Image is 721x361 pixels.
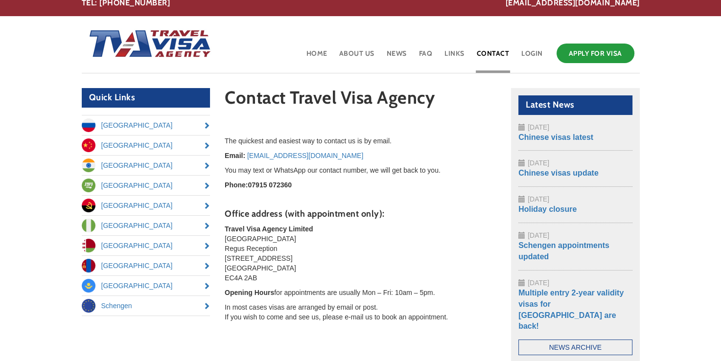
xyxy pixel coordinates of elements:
a: Home [305,41,328,73]
a: Chinese visas update [518,169,599,177]
strong: 07915 072360 [248,181,292,189]
a: [GEOGRAPHIC_DATA] [82,156,210,175]
a: [EMAIL_ADDRESS][DOMAIN_NAME] [247,152,363,159]
a: News Archive [518,339,632,355]
strong: Opening Hours [225,289,274,296]
a: FAQ [418,41,434,73]
span: [DATE] [528,279,549,287]
a: Multiple entry 2-year validity visas for [GEOGRAPHIC_DATA] are back! [518,289,624,331]
a: About Us [338,41,375,73]
strong: Email: [225,152,245,159]
p: The quickest and easiest way to contact us is by email. [225,136,496,146]
p: In most cases visas are arranged by email or post. If you wish to come and see us, please e-mail ... [225,302,496,322]
a: Schengen [82,296,210,316]
a: Holiday closure [518,205,577,213]
span: [DATE] [528,159,549,167]
span: [DATE] [528,231,549,239]
a: [GEOGRAPHIC_DATA] [82,115,210,135]
a: [GEOGRAPHIC_DATA] [82,135,210,155]
strong: Office address (with appointment only): [225,208,385,219]
img: Home [82,20,212,69]
a: [GEOGRAPHIC_DATA] [82,176,210,195]
a: Chinese visas latest [518,133,593,141]
a: Schengen appointments updated [518,241,609,261]
strong: Phone: [225,181,248,189]
a: Links [443,41,465,73]
a: [GEOGRAPHIC_DATA] [82,216,210,235]
span: [DATE] [528,195,549,203]
h2: Latest News [518,95,632,115]
a: [GEOGRAPHIC_DATA] [82,236,210,255]
p: You may text or WhatsApp our contact number, we will get back to you. [225,165,496,175]
p: for appointments are usually Mon – Fri: 10am – 5pm. [225,288,496,297]
h1: Contact Travel Visa Agency [225,88,496,112]
span: [DATE] [528,123,549,131]
p: [GEOGRAPHIC_DATA] Regus Reception [STREET_ADDRESS] [GEOGRAPHIC_DATA] EC4A 2AB [225,224,496,283]
a: [GEOGRAPHIC_DATA] [82,276,210,295]
strong: Travel Visa Agency Limited [225,225,313,233]
a: [GEOGRAPHIC_DATA] [82,196,210,215]
a: News [386,41,408,73]
a: Login [520,41,544,73]
a: [GEOGRAPHIC_DATA] [82,256,210,275]
a: Apply for Visa [557,44,634,63]
a: Contact [476,41,511,73]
